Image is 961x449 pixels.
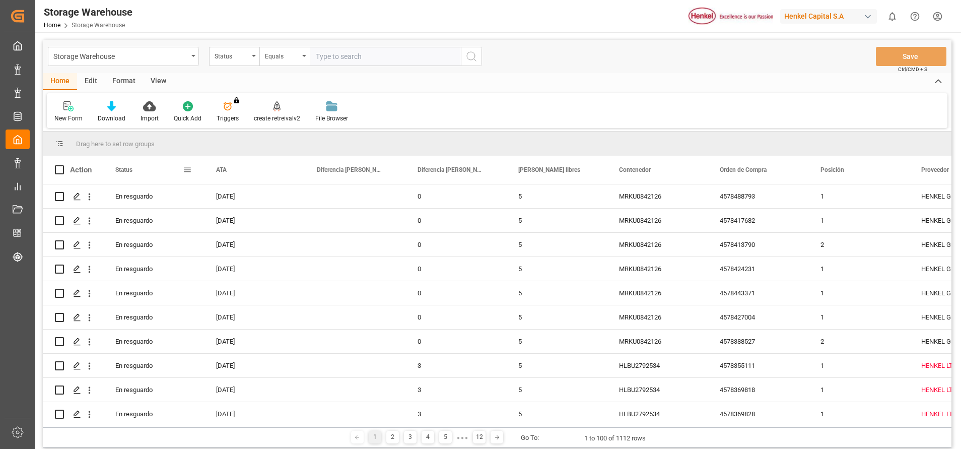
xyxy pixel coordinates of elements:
div: Go To: [521,433,539,443]
div: 1 [808,378,909,402]
div: En resguardo [103,184,204,208]
div: 5 [506,281,607,305]
span: Status [115,166,132,173]
div: 3 [405,402,506,426]
div: 5 [439,431,452,443]
div: Action [70,165,92,174]
div: 12 [473,431,486,443]
div: 5 [506,233,607,256]
div: 2 [386,431,399,443]
div: En resguardo [103,209,204,232]
div: MRKU0842126 [607,209,708,232]
span: ATA [216,166,227,173]
div: HLBU2792534 [607,354,708,377]
div: 0 [405,209,506,232]
div: MRKU0842126 [607,257,708,281]
span: Diferencia [PERSON_NAME] drv [418,166,485,173]
div: 4578424231 [708,257,808,281]
div: 0 [405,233,506,256]
div: 5 [506,330,607,353]
div: 1 [808,305,909,329]
div: 4578488793 [708,184,808,208]
div: Press SPACE to select this row. [43,257,103,281]
div: MRKU0842126 [607,330,708,353]
div: En resguardo [103,281,204,305]
div: Press SPACE to select this row. [43,330,103,354]
div: Home [43,73,77,90]
button: open menu [209,47,259,66]
div: [DATE] [204,184,305,208]
div: En resguardo [103,305,204,329]
div: Press SPACE to select this row. [43,184,103,209]
div: [DATE] [204,209,305,232]
div: MRKU0842126 [607,305,708,329]
div: Press SPACE to select this row. [43,378,103,402]
div: [DATE] [204,281,305,305]
button: show 0 new notifications [881,5,904,28]
div: 4578388527 [708,330,808,353]
div: create retreivalv2 [254,114,300,123]
div: 4578355111 [708,354,808,377]
div: 4578443371 [708,281,808,305]
div: 5 [506,209,607,232]
div: 0 [405,330,506,353]
button: open menu [259,47,310,66]
div: Henkel Capital S.A [780,9,877,24]
div: 1 [808,257,909,281]
div: 0 [405,184,506,208]
div: En resguardo [103,354,204,377]
div: [DATE] [204,402,305,426]
span: Diferencia [PERSON_NAME] [317,166,384,173]
div: En resguardo [103,257,204,281]
div: 2 [808,330,909,353]
div: 5 [506,184,607,208]
div: 5 [506,354,607,377]
div: En resguardo [103,330,204,353]
div: 4578369818 [708,378,808,402]
div: MRKU0842126 [607,281,708,305]
div: 4 [422,431,434,443]
div: Quick Add [174,114,201,123]
button: search button [461,47,482,66]
input: Type to search [310,47,461,66]
div: MRKU0842126 [607,233,708,256]
div: Press SPACE to select this row. [43,354,103,378]
div: Download [98,114,125,123]
button: Help Center [904,5,926,28]
div: Edit [77,73,105,90]
div: En resguardo [103,233,204,256]
div: 1 [808,281,909,305]
div: HLBU2792534 [607,402,708,426]
div: 1 [808,209,909,232]
a: Home [44,22,60,29]
div: [DATE] [204,354,305,377]
div: Press SPACE to select this row. [43,233,103,257]
div: 5 [506,257,607,281]
div: Storage Warehouse [44,5,132,20]
div: [DATE] [204,378,305,402]
div: New Form [54,114,83,123]
div: 3 [405,378,506,402]
div: 5 [506,402,607,426]
div: Equals [265,49,299,61]
div: Format [105,73,143,90]
span: Ctrl/CMD + S [898,66,927,73]
span: [PERSON_NAME] libres [518,166,580,173]
div: En resguardo [103,402,204,426]
div: Press SPACE to select this row. [43,305,103,330]
div: 4578369828 [708,402,808,426]
span: Posición [820,166,844,173]
div: 4578417682 [708,209,808,232]
button: Save [876,47,946,66]
div: Press SPACE to select this row. [43,402,103,426]
div: 0 [405,305,506,329]
div: Import [141,114,159,123]
div: En resguardo [103,378,204,402]
img: Henkel%20logo.jpg_1689854090.jpg [689,8,773,25]
div: 1 [808,184,909,208]
div: 4578427004 [708,305,808,329]
div: 1 [808,354,909,377]
span: Contenedor [619,166,651,173]
div: Storage Warehouse [53,49,188,62]
div: View [143,73,174,90]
